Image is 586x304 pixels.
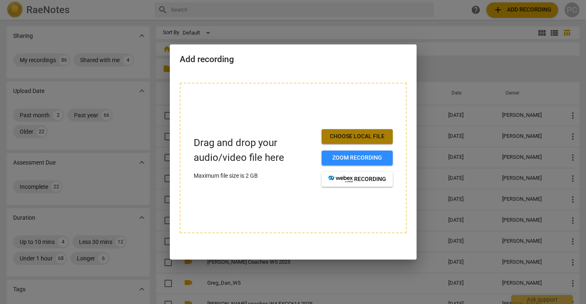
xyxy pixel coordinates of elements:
[194,136,315,165] p: Drag and drop your audio/video file here
[328,175,386,183] span: recording
[194,172,315,180] p: Maximum file size is 2 GB
[328,132,386,141] span: Choose local file
[180,54,407,65] h2: Add recording
[322,151,393,165] button: Zoom recording
[322,172,393,187] button: recording
[328,154,386,162] span: Zoom recording
[322,129,393,144] button: Choose local file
